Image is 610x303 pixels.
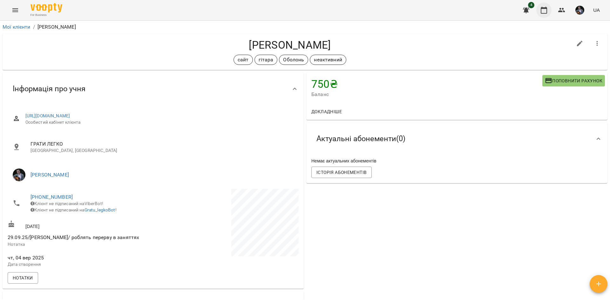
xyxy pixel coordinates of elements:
span: Інформація про учня [13,84,85,94]
span: ГРАТИ ЛЕГКО [30,140,294,148]
div: Актуальні абонементи(0) [306,122,607,155]
p: Нотатка [8,241,152,248]
img: Олексій КОЧЕТОВ [13,169,25,181]
span: Докладніше [311,108,342,115]
span: Клієнт не підписаний на ViberBot! [30,201,103,206]
span: Історія абонементів [316,169,367,176]
button: Історія абонементів [311,167,372,178]
a: Gratu_legkoBot [85,207,115,212]
p: неактивний [314,56,342,64]
li: / [33,23,35,31]
span: For Business [30,13,62,17]
p: [GEOGRAPHIC_DATA], [GEOGRAPHIC_DATA] [30,148,294,154]
div: гітара [254,55,278,65]
span: 4 [528,2,534,8]
a: [PHONE_NUMBER] [30,194,73,200]
div: сайт [234,55,253,65]
span: Нотатки [13,274,33,282]
button: Докладніше [309,106,344,117]
nav: breadcrumb [3,23,607,31]
div: Немає актуальних абонементів [310,156,604,165]
span: Особистий кабінет клієнта [25,119,294,126]
p: сайт [238,56,249,64]
a: Мої клієнти [3,24,30,30]
a: [PERSON_NAME] [30,172,69,178]
button: Menu [8,3,23,18]
span: Баланс [311,91,542,98]
p: [PERSON_NAME] [37,23,76,31]
div: [DATE] [6,219,153,231]
span: Актуальні абонементи ( 0 ) [316,134,405,144]
span: UA [593,7,600,13]
div: неактивний [310,55,346,65]
div: Оболонь [279,55,308,65]
a: [URL][DOMAIN_NAME] [25,113,70,118]
h4: 750 ₴ [311,78,542,91]
button: Нотатки [8,272,38,284]
span: чт, 04 вер 2025 [8,254,152,262]
span: Поповнити рахунок [545,77,602,85]
button: Поповнити рахунок [542,75,605,86]
p: Оболонь [283,56,304,64]
button: UA [591,4,602,16]
span: 29.09.25/[PERSON_NAME]/ роблять перерву в заняттях [8,234,139,240]
p: Дата створення [8,261,152,268]
p: гітара [259,56,274,64]
h4: [PERSON_NAME] [8,38,572,52]
span: Клієнт не підписаний на ! [30,207,117,212]
div: Інформація про учня [3,72,304,105]
img: Voopty Logo [30,3,62,12]
img: d409717b2cc07cfe90b90e756120502c.jpg [575,6,584,15]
